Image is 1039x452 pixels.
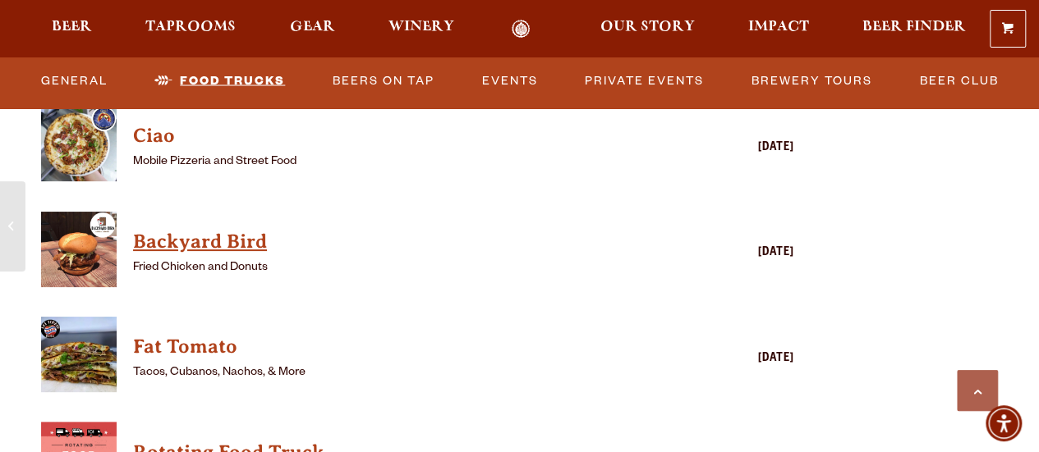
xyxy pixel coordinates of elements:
[663,139,794,158] div: [DATE]
[745,62,879,99] a: Brewery Tours
[135,20,246,39] a: Taprooms
[41,20,103,39] a: Beer
[133,123,655,149] h4: Ciao
[133,226,655,258] a: View Backyard Bird details (opens in a new window)
[378,20,465,39] a: Winery
[34,62,114,99] a: General
[133,229,655,255] h4: Backyard Bird
[986,405,1022,441] div: Accessibility Menu
[279,20,346,39] a: Gear
[663,244,794,263] div: [DATE]
[600,21,695,34] span: Our Story
[41,212,117,287] img: thumbnail food truck
[133,363,655,383] p: Tacos, Cubanos, Nachos, & More
[578,62,710,99] a: Private Events
[476,62,545,99] a: Events
[41,317,117,401] a: View Fat Tomato details (opens in a new window)
[748,21,809,34] span: Impact
[290,21,335,34] span: Gear
[52,21,92,34] span: Beer
[41,106,117,190] a: View Ciao details (opens in a new window)
[145,21,236,34] span: Taprooms
[388,21,454,34] span: Winery
[862,21,966,34] span: Beer Finder
[148,62,292,99] a: Food Trucks
[852,20,977,39] a: Beer Finder
[133,334,655,360] h4: Fat Tomato
[957,370,998,411] a: Scroll to top
[41,106,117,181] img: thumbnail food truck
[326,62,441,99] a: Beers on Tap
[133,120,655,153] a: View Ciao details (opens in a new window)
[590,20,706,39] a: Our Story
[133,153,655,172] p: Mobile Pizzeria and Street Food
[490,20,552,39] a: Odell Home
[41,317,117,392] img: thumbnail food truck
[41,212,117,296] a: View Backyard Bird details (opens in a new window)
[133,258,655,278] p: Fried Chicken and Donuts
[133,331,655,363] a: View Fat Tomato details (opens in a new window)
[738,20,820,39] a: Impact
[913,62,1005,99] a: Beer Club
[663,349,794,369] div: [DATE]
